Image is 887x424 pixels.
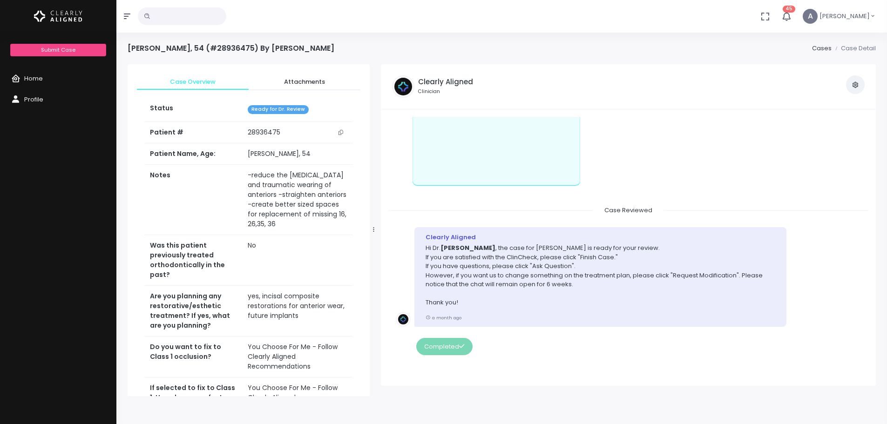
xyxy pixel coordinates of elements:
a: Submit Case [10,44,106,56]
h5: Clearly Aligned [418,78,473,86]
span: Profile [24,95,43,104]
th: If selected to fix to Class 1, How do you prefer to treat it? [144,377,242,418]
span: Case Reviewed [593,203,664,217]
a: Cases [812,44,832,53]
td: -reduce the [MEDICAL_DATA] and traumatic wearing of anteriors -straighten anteriors -create bette... [242,165,352,235]
span: Ready for Dr. Review [248,105,309,114]
td: yes, incisal composite restorations for anterior wear, future implants [242,286,352,337]
p: Hi Dr. , the case for [PERSON_NAME] is ready for your review. If you are satisfied with the ClinC... [426,243,775,307]
th: Patient Name, Age: [144,143,242,165]
th: Status [144,98,242,121]
li: Case Detail [832,44,876,53]
span: A [803,9,818,24]
th: Was this patient previously treated orthodontically in the past? [144,235,242,286]
span: Home [24,74,43,83]
div: Clearly Aligned [426,233,775,242]
span: 45 [783,6,795,13]
th: Are you planning any restorative/esthetic treatment? If yes, what are you planning? [144,286,242,337]
td: [PERSON_NAME], 54 [242,143,352,165]
td: No [242,235,352,286]
span: Submit Case [41,46,75,54]
span: Case Overview [144,77,241,87]
th: Do you want to fix to Class 1 occlusion? [144,337,242,377]
td: 28936475 [242,122,352,143]
th: Notes [144,165,242,235]
div: scrollable content [128,64,370,396]
small: a month ago [426,315,461,321]
b: [PERSON_NAME] [440,243,495,252]
span: [PERSON_NAME] [819,12,870,21]
td: You Choose For Me - Follow Clearly Aligned Recommendations [242,377,352,418]
h4: [PERSON_NAME], 54 (#28936475) By [PERSON_NAME] [128,44,334,53]
th: Patient # [144,121,242,143]
img: Logo Horizontal [34,7,82,26]
div: scrollable content [388,117,868,376]
small: Clinician [418,88,473,95]
span: Attachments [256,77,353,87]
td: You Choose For Me - Follow Clearly Aligned Recommendations [242,337,352,377]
